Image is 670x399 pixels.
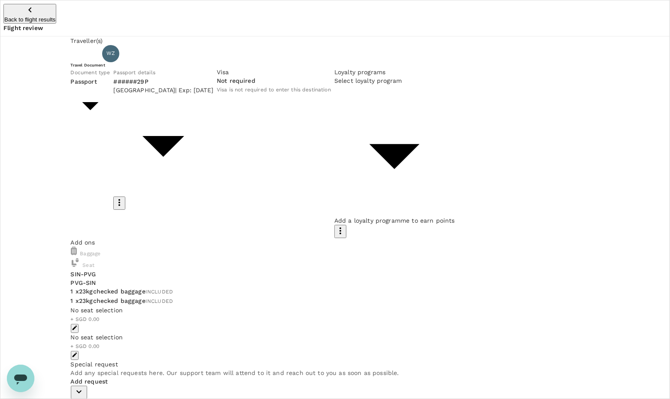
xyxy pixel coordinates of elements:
[71,297,146,304] span: 1 x 23kg checked baggage
[71,36,600,45] p: Traveller(s)
[71,247,600,258] div: Baggage
[3,24,667,32] p: Flight review
[334,85,455,94] div: ​
[217,76,331,85] p: Not required
[71,49,99,58] p: Traveller 1 :
[334,217,455,224] span: Add a loyalty programme to earn points
[106,49,115,58] span: WZ
[71,270,600,278] p: SIN - PVG
[71,70,110,76] span: Document type
[113,77,213,86] p: ######29P
[71,278,600,287] p: PVG - SIN
[7,365,34,392] iframe: Button to launch messaging window
[71,333,600,342] div: No seat selection
[71,62,600,68] h6: Travel Document
[71,360,600,369] p: Special request
[146,298,173,304] span: INCLUDED
[217,87,331,93] span: Visa is not required to enter this destination
[4,16,55,23] p: Back to flight results
[71,369,600,377] p: Add any special requests here. Our support team will attend to it and reach out to you as soon as...
[71,247,77,255] img: baggage-icon
[71,316,100,322] span: + SGD 0.00
[71,288,146,295] span: 1 x 23kg checked baggage
[71,258,79,267] img: baggage-icon
[334,76,455,85] p: Select loyalty program
[113,70,155,76] span: Passport details
[71,258,600,270] div: Seat
[113,77,213,94] div: ######29P[GEOGRAPHIC_DATA]| Exp: [DATE]
[71,377,600,386] p: Add request
[334,69,385,76] span: Loyalty programs
[113,87,213,94] span: [GEOGRAPHIC_DATA] | Exp: [DATE]
[146,289,173,295] span: INCLUDED
[217,69,229,76] span: Visa
[123,49,186,58] p: Wei [PERSON_NAME]
[71,306,600,314] div: No seat selection
[71,77,110,86] p: Passport
[3,4,56,24] button: Back to flight results
[71,343,100,349] span: + SGD 0.00
[71,238,600,247] p: Add ons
